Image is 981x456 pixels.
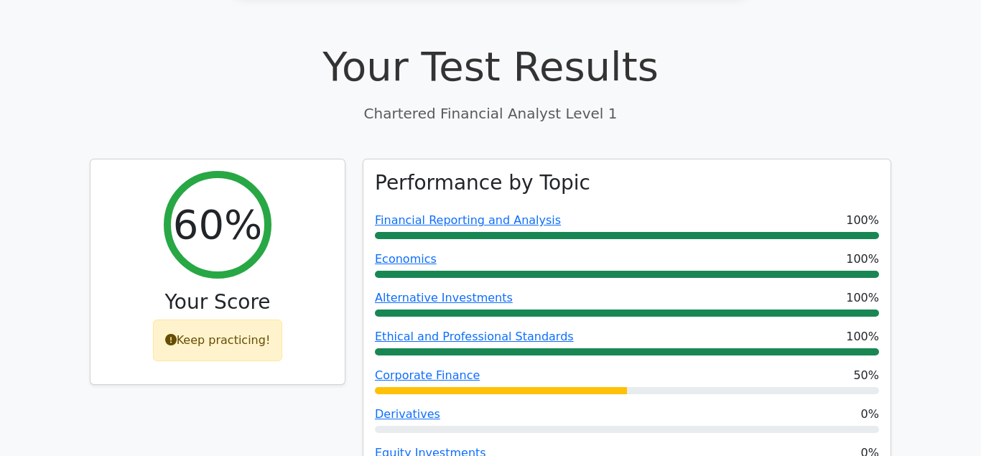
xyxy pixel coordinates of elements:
[375,330,574,343] a: Ethical and Professional Standards
[90,42,891,90] h1: Your Test Results
[375,291,513,304] a: Alternative Investments
[375,252,437,266] a: Economics
[846,251,879,268] span: 100%
[853,367,879,384] span: 50%
[375,171,590,195] h3: Performance by Topic
[846,212,879,229] span: 100%
[375,368,480,382] a: Corporate Finance
[375,213,561,227] a: Financial Reporting and Analysis
[861,406,879,423] span: 0%
[173,200,262,248] h2: 60%
[375,407,440,421] a: Derivatives
[846,328,879,345] span: 100%
[90,103,891,124] p: Chartered Financial Analyst Level 1
[846,289,879,307] span: 100%
[153,320,283,361] div: Keep practicing!
[102,290,333,315] h3: Your Score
